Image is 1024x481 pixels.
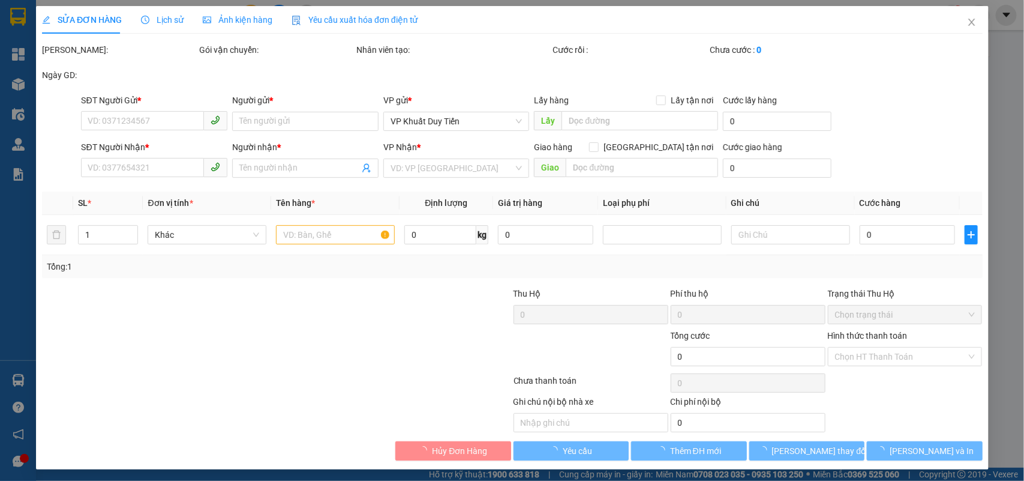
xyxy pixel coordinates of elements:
[78,198,88,208] span: SL
[723,112,831,131] input: Cước lấy hàng
[549,446,563,455] span: loading
[827,287,982,300] div: Trạng thái Thu Hộ
[498,198,542,208] span: Giá trị hàng
[15,15,75,75] img: logo.jpg
[723,95,777,105] label: Cước lấy hàng
[203,15,272,25] span: Ảnh kiện hàng
[876,446,890,455] span: loading
[81,94,227,107] div: SĐT Người Gửi
[827,331,907,340] label: Hình thức thanh toán
[534,158,566,177] span: Giao
[15,87,194,107] b: GỬI : VP Khuất Duy Tiến
[42,68,197,82] div: Ngày GD:
[598,192,726,215] th: Loại phụ phí
[834,306,975,324] span: Chọn trạng thái
[534,95,569,105] span: Lấy hàng
[513,395,668,413] div: Ghi chú nội bộ nhà xe
[155,226,259,244] span: Khác
[112,44,502,59] li: Hotline: 02386655777, 02462925925, 0944789456
[670,395,825,413] div: Chi phí nội bộ
[383,94,530,107] div: VP gửi
[954,6,988,40] button: Close
[561,111,718,130] input: Dọc đường
[756,45,761,55] b: 0
[670,287,825,305] div: Phí thu hộ
[723,159,831,178] input: Cước giao hàng
[232,141,379,154] div: Người nhận
[42,43,197,56] div: [PERSON_NAME]:
[47,225,66,244] button: delete
[670,331,710,340] span: Tổng cước
[726,192,854,215] th: Ghi chú
[749,441,864,461] button: [PERSON_NAME] thay đổi
[965,230,977,240] span: plus
[356,43,550,56] div: Nhân viên tạo:
[292,16,301,25] img: icon
[512,374,669,395] div: Chưa thanh toán
[513,441,629,461] button: Yêu cầu
[964,225,977,244] button: plus
[666,94,718,107] span: Lấy tận nơi
[211,115,220,125] span: phone
[112,29,502,44] li: [PERSON_NAME], [PERSON_NAME]
[395,441,511,461] button: Hủy Đơn Hàng
[563,444,592,458] span: Yêu cầu
[211,162,220,172] span: phone
[232,94,379,107] div: Người gửi
[141,15,184,25] span: Lịch sử
[42,15,122,25] span: SỬA ĐƠN HÀNG
[362,163,371,173] span: user-add
[141,16,149,24] span: clock-circle
[148,198,193,208] span: Đơn vị tính
[599,141,718,154] span: [GEOGRAPHIC_DATA] tận nơi
[432,444,487,458] span: Hủy Đơn Hàng
[966,17,976,27] span: close
[425,198,467,208] span: Định lượng
[276,198,315,208] span: Tên hàng
[631,441,746,461] button: Thêm ĐH mới
[758,446,771,455] span: loading
[47,260,396,273] div: Tổng: 1
[566,158,718,177] input: Dọc đường
[534,142,572,152] span: Giao hàng
[42,16,50,24] span: edit
[476,225,488,244] span: kg
[890,444,974,458] span: [PERSON_NAME] và In
[276,225,395,244] input: VD: Bàn, Ghế
[81,141,227,154] div: SĐT Người Nhận
[391,112,522,130] span: VP Khuất Duy Tiến
[657,446,670,455] span: loading
[534,111,561,130] span: Lấy
[513,413,668,432] input: Nhập ghi chú
[859,198,900,208] span: Cước hàng
[199,43,354,56] div: Gói vận chuyển:
[513,289,540,298] span: Thu Hộ
[419,446,432,455] span: loading
[771,444,867,458] span: [PERSON_NAME] thay đổi
[383,142,417,152] span: VP Nhận
[710,43,864,56] div: Chưa cước :
[670,444,721,458] span: Thêm ĐH mới
[552,43,707,56] div: Cước rồi :
[867,441,982,461] button: [PERSON_NAME] và In
[203,16,211,24] span: picture
[723,142,782,152] label: Cước giao hàng
[292,15,418,25] span: Yêu cầu xuất hóa đơn điện tử
[731,225,849,244] input: Ghi Chú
